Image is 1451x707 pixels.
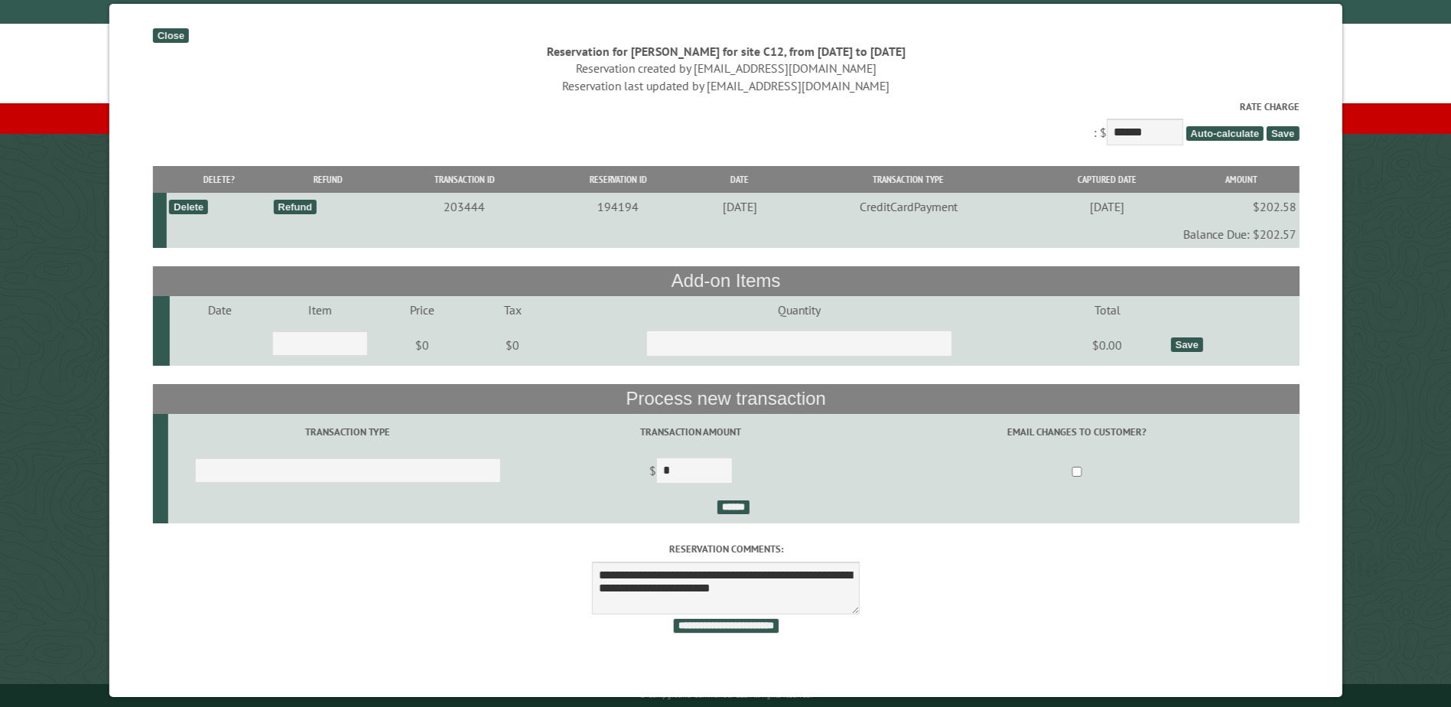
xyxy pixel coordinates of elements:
[386,193,543,220] td: 203444
[529,425,851,439] label: Transaction Amount
[152,99,1299,149] div: : $
[166,166,270,193] th: Delete?
[473,324,551,367] td: $0
[786,193,1030,220] td: CreditCardPayment
[152,43,1299,60] div: Reservation for [PERSON_NAME] for site C12, from [DATE] to [DATE]
[692,193,786,220] td: [DATE]
[273,200,317,214] div: Refund
[270,296,370,324] td: Item
[271,166,386,193] th: Refund
[169,200,208,214] div: Delete
[551,296,1046,324] td: Quantity
[370,324,473,367] td: $0
[542,166,692,193] th: Reservation ID
[1170,337,1202,352] div: Save
[152,384,1299,413] th: Process new transaction
[1030,166,1183,193] th: Captured Date
[639,690,812,700] small: © Campground Commander LLC. All rights reserved.
[170,425,525,439] label: Transaction Type
[152,28,188,43] div: Close
[786,166,1030,193] th: Transaction Type
[1030,193,1183,220] td: [DATE]
[166,220,1298,248] td: Balance Due: $202.57
[1266,126,1298,141] span: Save
[1046,296,1168,324] td: Total
[152,99,1299,114] label: Rate Charge
[152,542,1299,556] label: Reservation comments:
[152,266,1299,295] th: Add-on Items
[386,166,543,193] th: Transaction ID
[542,193,692,220] td: 194194
[857,425,1296,439] label: Email changes to customer?
[1183,193,1299,220] td: $202.58
[170,296,270,324] td: Date
[370,296,473,324] td: Price
[473,296,551,324] td: Tax
[692,166,786,193] th: Date
[152,60,1299,77] div: Reservation created by [EMAIL_ADDRESS][DOMAIN_NAME]
[1186,126,1264,141] span: Auto-calculate
[1183,166,1299,193] th: Amount
[152,77,1299,94] div: Reservation last updated by [EMAIL_ADDRESS][DOMAIN_NAME]
[1046,324,1168,367] td: $0.00
[527,451,854,494] td: $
